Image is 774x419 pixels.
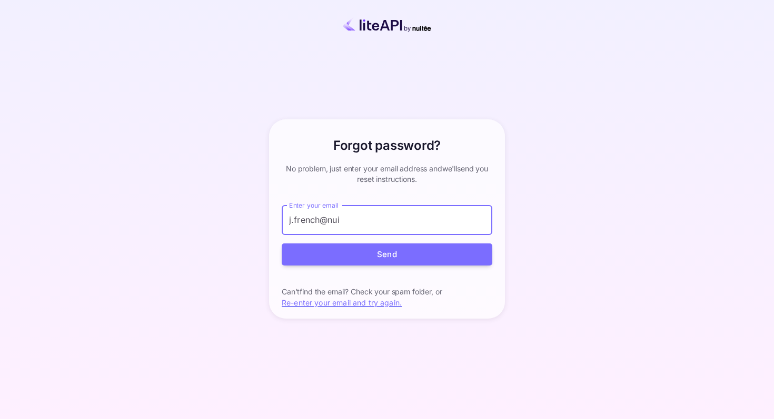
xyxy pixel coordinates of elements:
[326,17,448,32] img: liteapi
[282,298,402,307] a: Re-enter your email and try again.
[282,287,492,297] p: Can't find the email? Check your spam folder, or
[333,136,441,155] h6: Forgot password?
[282,163,492,185] p: No problem, just enter your email address and we'll send you reset instructions.
[282,243,492,266] button: Send
[289,201,339,210] label: Enter your email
